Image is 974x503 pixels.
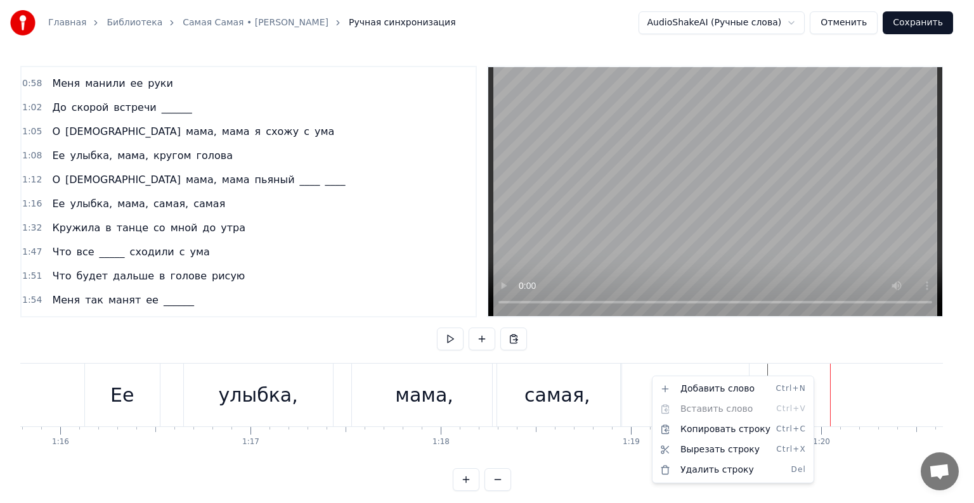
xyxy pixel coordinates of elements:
div: Копировать строку [655,419,811,440]
div: Удалить строку [655,460,811,480]
span: Ctrl+N [776,384,806,394]
div: Вырезать строку [655,440,811,460]
div: Добавить слово [655,379,811,399]
span: Ctrl+C [776,424,806,435]
span: Del [791,465,806,475]
span: Ctrl+X [776,445,806,455]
